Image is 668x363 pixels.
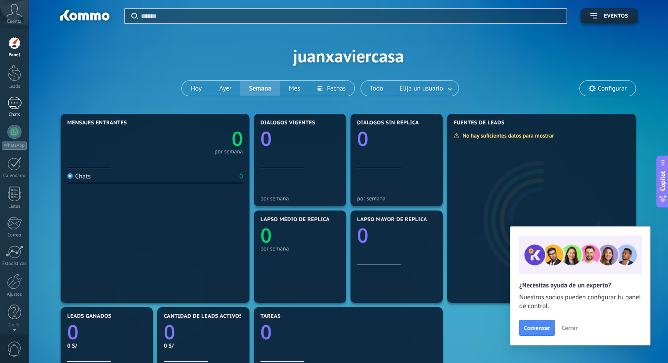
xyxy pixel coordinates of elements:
[453,132,560,139] div: No hay suficientes datos para mostrar
[598,85,627,92] span: Configurar
[2,232,27,238] div: Correo
[524,325,550,331] span: Comenzar
[164,319,175,345] text: 0
[392,81,459,96] button: Elija un usuario
[214,149,243,154] div: por semana
[210,81,240,96] button: Ayer
[260,319,272,345] text: 0
[231,125,243,152] text: 0
[67,173,73,179] img: Chats
[562,325,578,331] span: Cerrar
[260,195,339,202] div: por semana
[67,342,146,349] div: 0 S/
[260,319,436,345] a: 0
[357,222,368,249] text: 0
[2,112,27,118] div: Chats
[260,222,272,249] text: 0
[260,245,339,252] div: por semana
[658,171,667,191] span: Copilot
[7,19,22,25] span: Cuenta
[280,81,309,96] button: Mes
[357,217,427,223] span: Lapso mayor de réplica
[454,120,505,126] span: Fuentes de leads
[2,52,27,58] div: Panel
[67,319,146,345] a: 0
[2,84,27,90] div: Leads
[519,281,641,290] h2: ¿Necesitas ayuda de un experto?
[164,319,243,345] a: 0
[240,81,280,96] button: Semana
[309,81,354,96] button: Fechas
[260,120,315,126] span: Diálogos vigentes
[519,293,641,311] span: Nuestros socios pueden configurar tu panel de control.
[357,195,436,202] div: por semana
[357,125,368,152] text: 0
[164,342,243,349] div: 0 S/
[398,83,445,94] span: Elija un usuario
[580,8,638,24] button: Eventos
[67,172,91,181] div: Chats
[260,217,330,223] span: Lapso medio de réplica
[182,81,210,96] button: Hoy
[164,313,242,319] span: Cantidad de leads activos
[2,142,27,150] div: WhatsApp
[519,320,555,336] button: Comenzar
[260,313,281,319] span: Tareas
[361,81,392,96] button: Todo
[155,125,243,152] a: 0
[2,173,27,179] div: Calendario
[260,125,272,152] text: 0
[239,172,243,181] div: 0
[558,321,581,334] button: Cerrar
[67,319,79,345] text: 0
[357,120,419,126] span: Diálogos sin réplica
[67,313,112,319] span: Leads ganados
[2,261,27,267] div: Estadísticas
[2,204,27,210] div: Listas
[67,120,127,126] span: Mensajes entrantes
[604,13,628,19] span: Eventos
[2,292,27,298] div: Ajustes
